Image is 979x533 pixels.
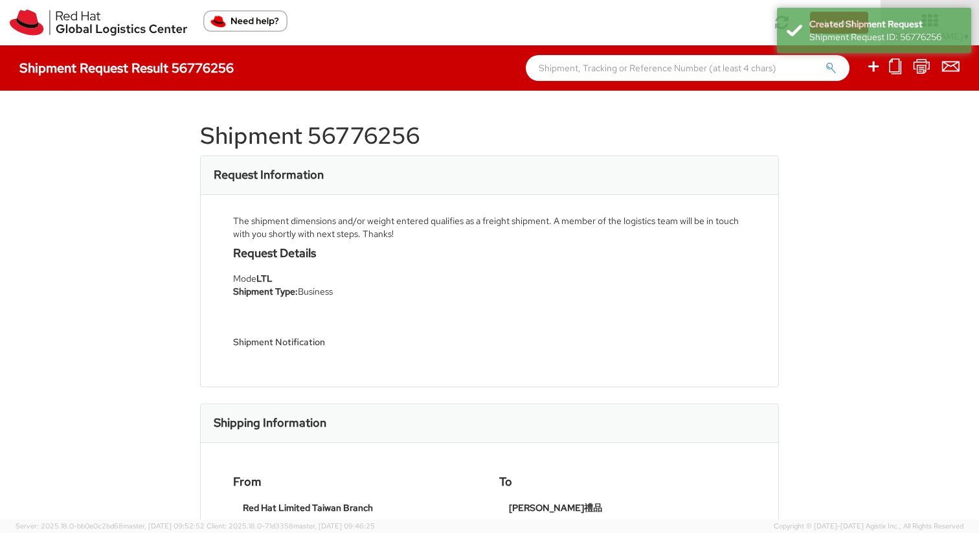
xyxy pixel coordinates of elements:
[243,502,373,514] strong: Red Hat Limited Taiwan Branch
[10,10,187,36] img: rh-logistics-00dfa346123c4ec078e1.svg
[509,502,602,514] strong: [PERSON_NAME]禮品
[233,272,480,285] div: Mode
[256,273,273,284] strong: LTL
[203,10,287,32] button: Need help?
[293,521,375,530] span: master, [DATE] 09:46:25
[233,286,298,297] strong: Shipment Type:
[809,17,962,30] div: Created Shipment Request
[233,337,480,347] h5: Shipment Notification
[526,55,850,81] input: Shipment, Tracking or Reference Number (at least 4 chars)
[233,475,480,488] h4: From
[774,521,963,532] span: Copyright © [DATE]-[DATE] Agistix Inc., All Rights Reserved
[16,521,205,530] span: Server: 2025.18.0-bb0e0c2bd68
[207,521,375,530] span: Client: 2025.18.0-71d3358
[200,123,779,149] h1: Shipment 56776256
[809,30,962,43] div: Shipment Request ID: 56776256
[233,214,746,240] div: The shipment dimensions and/or weight entered qualifies as a freight shipment. A member of the lo...
[499,475,746,488] h4: To
[233,247,480,260] h4: Request Details
[214,416,326,429] h3: Shipping Information
[19,61,234,75] h4: Shipment Request Result 56776256
[214,168,324,181] h3: Request Information
[233,285,480,299] li: Business
[123,521,205,530] span: master, [DATE] 09:52:52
